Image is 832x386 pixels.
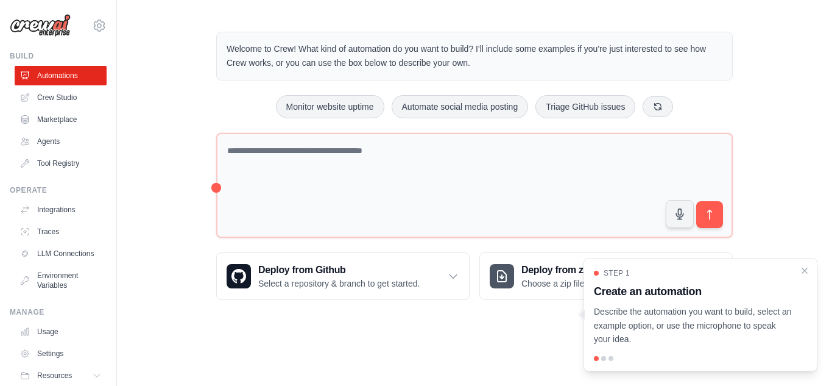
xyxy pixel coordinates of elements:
[10,185,107,195] div: Operate
[392,95,529,118] button: Automate social media posting
[800,266,809,276] button: Close walkthrough
[15,322,107,341] a: Usage
[10,307,107,317] div: Manage
[535,95,635,118] button: Triage GitHub issues
[15,88,107,107] a: Crew Studio
[521,263,624,277] h3: Deploy from zip file
[258,263,420,277] h3: Deploy from Github
[604,268,630,278] span: Step 1
[594,283,792,300] h3: Create an automation
[15,200,107,220] a: Integrations
[15,66,107,85] a: Automations
[276,95,384,118] button: Monitor website uptime
[521,277,624,290] p: Choose a zip file to upload.
[10,14,71,37] img: Logo
[15,154,107,173] a: Tool Registry
[15,344,107,363] a: Settings
[15,366,107,385] button: Resources
[594,305,792,346] p: Describe the automation you want to build, select an example option, or use the microphone to spe...
[15,110,107,129] a: Marketplace
[227,42,722,70] p: Welcome to Crew! What kind of automation do you want to build? I'll include some examples if you'...
[10,51,107,61] div: Build
[15,244,107,263] a: LLM Connections
[37,371,72,381] span: Resources
[15,266,107,295] a: Environment Variables
[15,132,107,151] a: Agents
[15,222,107,241] a: Traces
[258,277,420,290] p: Select a repository & branch to get started.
